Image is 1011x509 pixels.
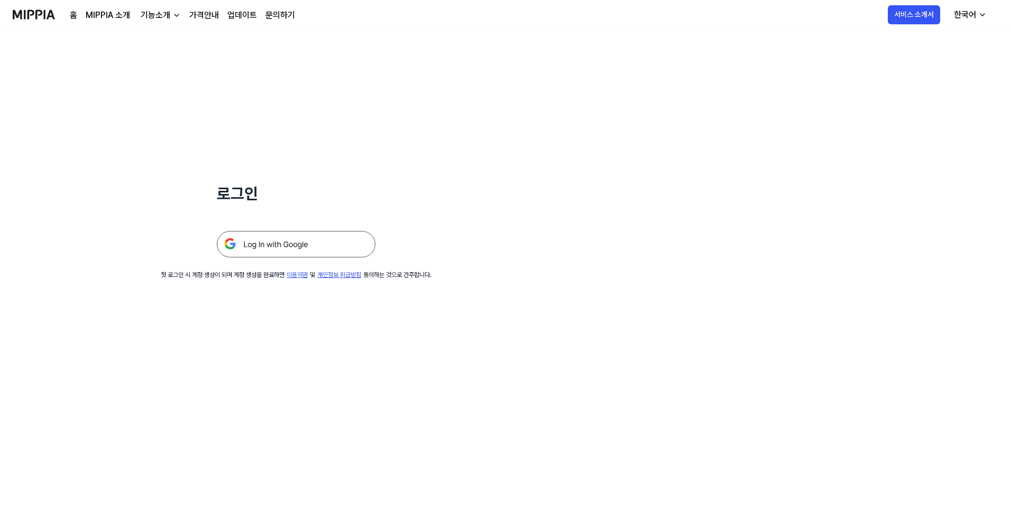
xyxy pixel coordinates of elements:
a: 업데이트 [227,9,257,22]
div: 한국어 [952,8,978,21]
button: 기능소개 [139,9,181,22]
button: 서비스 소개서 [888,5,940,24]
a: MIPPIA 소개 [86,9,130,22]
img: 구글 로그인 버튼 [217,231,375,257]
button: 한국어 [945,4,993,25]
img: down [172,11,181,20]
a: 홈 [70,9,77,22]
h1: 로그인 [217,182,375,206]
div: 기능소개 [139,9,172,22]
div: 첫 로그인 시 계정 생성이 되며 계정 생성을 완료하면 및 동의하는 것으로 간주합니다. [161,270,431,280]
a: 이용약관 [287,271,308,279]
a: 개인정보 취급방침 [317,271,361,279]
a: 문의하기 [265,9,295,22]
a: 가격안내 [189,9,219,22]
